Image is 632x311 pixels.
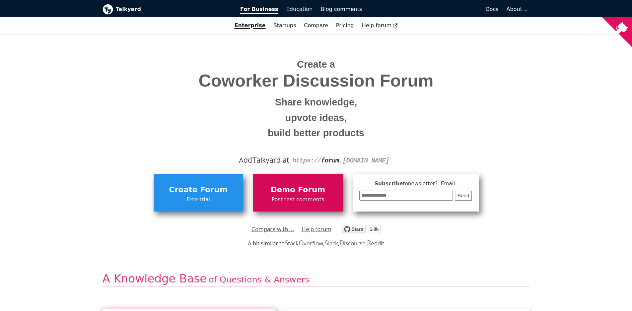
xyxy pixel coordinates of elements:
[297,59,335,70] span: Create a
[320,6,362,12] span: Blog comments
[256,184,339,196] span: Demo Forum
[285,238,288,247] span: S
[485,6,498,12] span: Docs
[366,4,503,15] a: Docs
[339,239,366,247] a: Discourse
[236,4,282,15] a: For Business
[304,22,328,29] a: Compare
[256,195,339,204] span: Post test comments
[302,224,331,234] a: Help forum
[455,191,472,201] button: Send
[253,174,343,211] a: Demo ForumPost test comments
[362,22,398,29] span: Help forum
[157,195,240,204] span: Free trial
[252,154,257,165] span: T
[321,157,339,164] strong: forum
[103,4,231,15] a: Talkyard logoTalkyard
[359,180,472,188] span: Subscribe
[157,184,240,196] span: Create Forum
[107,155,525,166] div: Add alkyard at
[282,4,317,15] a: Education
[107,110,525,126] small: upvote ideas,
[107,125,525,141] small: build better products
[285,239,323,247] a: StackOverflow
[286,6,313,12] span: Education
[324,239,338,247] a: Slack
[358,20,402,31] a: Help forum
[209,275,309,284] span: of Questions & Answers
[107,71,525,90] span: Coworker Discussion Forum
[324,238,328,247] span: S
[316,4,366,15] a: Blog comments
[251,224,294,234] a: Compare with ...
[231,20,270,31] a: Enterprise
[292,157,389,164] code: https:// . [DOMAIN_NAME]
[339,238,344,247] span: D
[403,181,456,187] span: to newsletter ? Email:
[103,4,113,15] img: Talkyard logo
[332,20,358,31] a: Pricing
[507,6,526,12] a: About
[342,226,381,235] a: Star debiki/talkyard on GitHub
[299,238,304,247] span: O
[107,94,525,110] small: Share knowledge,
[103,272,530,286] h2: A Knowledge Base
[116,5,231,14] b: Talkyard
[270,20,300,31] a: Startups
[240,6,278,14] span: For Business
[154,174,243,211] a: Create ForumFree trial
[367,238,371,247] span: R
[342,225,381,233] img: talkyard.svg
[367,239,384,247] a: Reddit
